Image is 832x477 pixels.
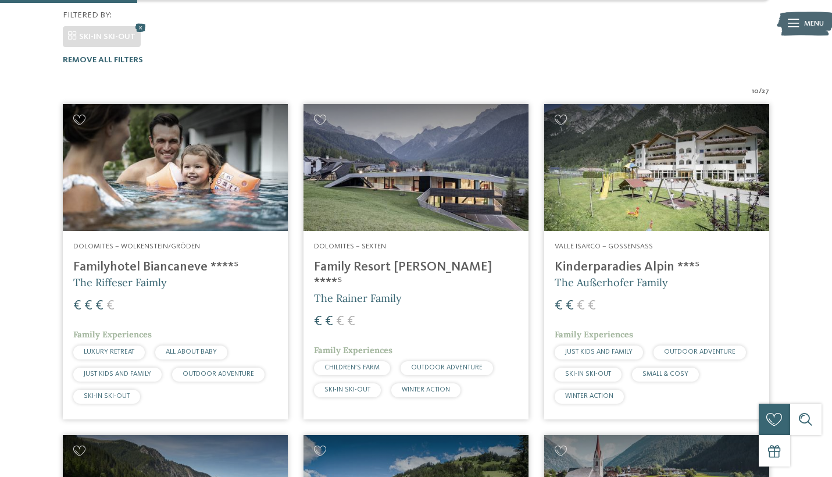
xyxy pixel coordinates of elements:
span: € [555,299,563,313]
h4: Kinderparadies Alpin ***ˢ [555,259,759,275]
span: OUTDOOR ADVENTURE [411,364,483,371]
span: / [759,86,762,97]
span: SKI-IN SKI-OUT [565,371,611,378]
span: 27 [762,86,769,97]
h4: Family Resort [PERSON_NAME] ****ˢ [314,259,518,291]
span: € [566,299,574,313]
span: WINTER ACTION [402,386,450,393]
img: Family Resort Rainer ****ˢ [303,104,529,231]
span: Remove all filters [63,56,143,64]
h4: Familyhotel Biancaneve ****ˢ [73,259,277,275]
span: SKI-IN SKI-OUT [84,393,130,400]
img: Kinderparadies Alpin ***ˢ [544,104,769,231]
span: JUST KIDS AND FAMILY [565,348,633,355]
span: € [347,315,355,329]
span: € [336,315,344,329]
span: OUTDOOR ADVENTURE [664,348,735,355]
span: Dolomites – Wolkenstein/Gröden [73,243,200,250]
a: Looking for family hotels? Find the best ones here! Dolomites – Sexten Family Resort [PERSON_NAME... [303,104,529,419]
span: € [325,315,333,329]
span: Family Experiences [314,345,392,355]
span: € [73,299,81,313]
span: € [95,299,103,313]
span: Filtered by: [63,11,112,19]
img: Looking for family hotels? Find the best ones here! [63,104,288,231]
span: The Riffeser Faimly [73,276,167,289]
a: Looking for family hotels? Find the best ones here! Valle Isarco – Gossensass Kinderparadies Alpi... [544,104,769,419]
span: € [588,299,596,313]
span: ALL ABOUT BABY [166,348,217,355]
span: Valle Isarco – Gossensass [555,243,653,250]
span: WINTER ACTION [565,393,613,400]
span: SKI-IN SKI-OUT [79,33,135,41]
span: Dolomites – Sexten [314,243,386,250]
span: Family Experiences [73,329,152,340]
span: 10 [752,86,759,97]
span: JUST KIDS AND FAMILY [84,371,151,378]
span: The Außerhofer Family [555,276,668,289]
span: € [106,299,115,313]
span: Family Experiences [555,329,633,340]
span: The Rainer Family [314,291,402,305]
span: SKI-IN SKI-OUT [324,386,370,393]
span: LUXURY RETREAT [84,348,134,355]
a: Looking for family hotels? Find the best ones here! Dolomites – Wolkenstein/Gröden Familyhotel Bi... [63,104,288,419]
span: OUTDOOR ADVENTURE [183,371,254,378]
span: € [84,299,92,313]
span: SMALL & COSY [642,371,688,378]
span: CHILDREN’S FARM [324,364,380,371]
span: € [314,315,322,329]
span: € [577,299,585,313]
